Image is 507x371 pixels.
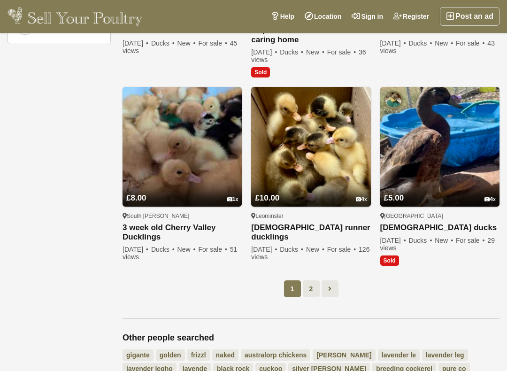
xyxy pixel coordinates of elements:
[251,246,369,261] span: 126 views
[313,349,375,361] a: [PERSON_NAME]
[284,280,301,297] span: 1
[177,39,197,47] span: New
[227,196,238,203] div: 1
[306,48,325,56] span: New
[212,349,238,361] a: naked
[123,212,242,220] div: South [PERSON_NAME]
[251,48,278,56] span: [DATE]
[251,176,370,207] a: £10.00 4
[123,87,242,206] img: 3 week old Cherry Valley Ducklings
[123,223,242,242] a: 3 week old Cherry Valley Ducklings
[384,193,404,202] span: £5.00
[241,349,310,361] a: australorp chickens
[251,26,370,45] a: 2x pekin ducks need a new caring home
[123,39,237,54] span: 45 views
[280,246,304,253] span: Ducks
[380,176,499,207] a: £5.00 4
[380,212,499,220] div: [GEOGRAPHIC_DATA]
[8,7,142,26] img: Sell Your Poultry
[251,223,370,242] a: [DEMOGRAPHIC_DATA] runner ducklings
[422,349,468,361] a: lavender leg
[251,212,370,220] div: Leominster
[123,176,242,207] a: £8.00 1
[123,39,149,47] span: [DATE]
[303,280,320,297] a: 2
[123,246,149,253] span: [DATE]
[266,7,300,26] a: Help
[440,7,499,26] a: Post an ad
[198,39,228,47] span: For sale
[380,255,399,266] span: Sold
[198,246,228,253] span: For sale
[151,246,176,253] span: Ducks
[384,91,403,109] img: Felicity Nobes
[251,67,270,77] span: Sold
[435,237,454,244] span: New
[156,349,185,361] a: golden
[380,223,499,233] a: [DEMOGRAPHIC_DATA] ducks
[408,237,433,244] span: Ducks
[435,39,454,47] span: New
[380,237,407,244] span: [DATE]
[251,246,278,253] span: [DATE]
[456,237,485,244] span: For sale
[251,87,370,206] img: Indian runner ducklings
[280,48,304,56] span: Ducks
[251,48,366,63] span: 36 views
[456,39,485,47] span: For sale
[380,237,495,252] span: 29 views
[187,349,210,361] a: frizzl
[380,39,407,47] span: [DATE]
[346,7,388,26] a: Sign in
[300,7,346,26] a: Location
[255,193,279,202] span: £10.00
[380,87,499,206] img: Male ducks
[123,349,154,361] a: gigante
[388,7,434,26] a: Register
[123,246,237,261] span: 51 views
[378,349,420,361] a: lavender le
[177,246,197,253] span: New
[484,196,496,203] div: 4
[327,48,357,56] span: For sale
[356,196,367,203] div: 4
[380,39,495,54] span: 43 views
[327,246,357,253] span: For sale
[408,39,433,47] span: Ducks
[126,193,146,202] span: £8.00
[306,246,325,253] span: New
[123,333,499,343] h2: Other people searched
[151,39,176,47] span: Ducks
